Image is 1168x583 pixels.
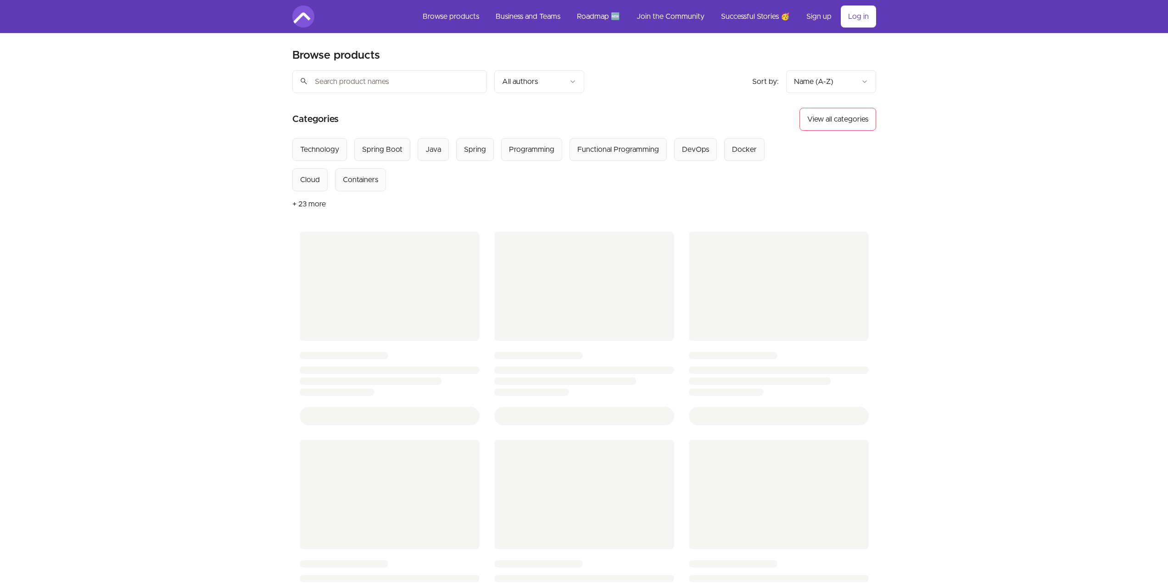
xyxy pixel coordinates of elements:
[415,6,876,28] nav: Main
[752,78,779,85] span: Sort by:
[343,174,378,185] div: Containers
[488,6,568,28] a: Business and Teams
[577,144,659,155] div: Functional Programming
[570,6,627,28] a: Roadmap 🆕
[362,144,402,155] div: Spring Boot
[714,6,797,28] a: Successful Stories 🥳
[415,6,486,28] a: Browse products
[300,75,308,88] span: search
[292,108,339,131] h2: Categories
[799,108,876,131] button: View all categories
[292,48,380,63] h1: Browse products
[682,144,709,155] div: DevOps
[509,144,554,155] div: Programming
[732,144,757,155] div: Docker
[464,144,486,155] div: Spring
[300,174,320,185] div: Cloud
[292,191,326,217] button: + 23 more
[786,70,876,93] button: Product sort options
[494,70,584,93] button: Filter by author
[292,6,314,28] img: Amigoscode logo
[799,6,839,28] a: Sign up
[841,6,876,28] a: Log in
[629,6,712,28] a: Join the Community
[425,144,441,155] div: Java
[292,70,487,93] input: Search product names
[300,144,339,155] div: Technology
